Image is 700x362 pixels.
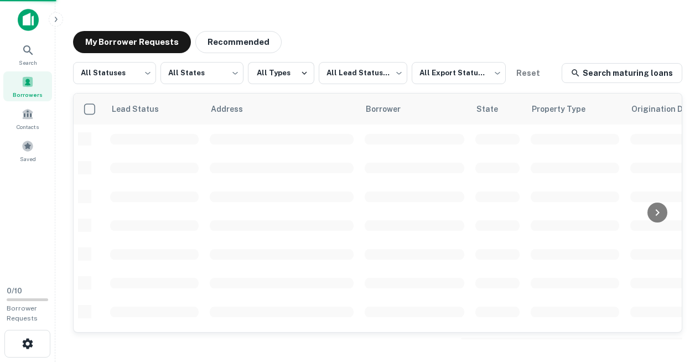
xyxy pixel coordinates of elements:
img: capitalize-icon.png [18,9,39,31]
a: Contacts [3,104,52,133]
th: State [470,94,525,125]
span: State [476,102,512,116]
span: Property Type [532,102,600,116]
span: Saved [20,154,36,163]
th: Lead Status [105,94,204,125]
span: Search [19,58,37,67]
span: Borrower [366,102,415,116]
button: All Types [248,62,314,84]
span: Contacts [17,122,39,131]
span: Borrower Requests [7,304,38,322]
th: Address [204,94,359,125]
th: Borrower [359,94,470,125]
div: All States [160,59,243,87]
iframe: Chat Widget [645,273,700,327]
a: Borrowers [3,71,52,101]
span: Address [211,102,257,116]
a: Search [3,39,52,69]
button: Reset [510,62,546,84]
button: My Borrower Requests [73,31,191,53]
span: Borrowers [13,90,43,99]
span: Lead Status [111,102,173,116]
th: Property Type [525,94,625,125]
a: Saved [3,136,52,166]
span: 0 / 10 [7,287,22,295]
a: Search maturing loans [562,63,682,83]
div: All Export Statuses [412,59,506,87]
div: All Lead Statuses [319,59,407,87]
div: All Statuses [73,59,156,87]
button: Recommended [195,31,282,53]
